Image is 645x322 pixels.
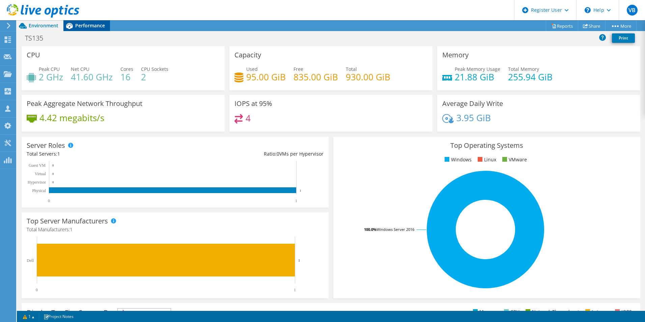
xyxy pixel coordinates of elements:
span: Free [293,66,303,72]
a: Print [612,33,635,43]
h4: 255.94 GiB [508,73,553,81]
span: Environment [29,22,58,29]
text: 0 [36,288,38,292]
li: Network Throughput [524,308,579,316]
text: 0 [52,164,54,167]
li: Windows [443,156,472,163]
span: Net CPU [71,66,89,72]
h1: TS135 [22,34,54,42]
h3: Peak Aggregate Network Throughput [27,100,142,107]
h4: 41.60 GHz [71,73,113,81]
span: Total Memory [508,66,539,72]
h4: 2 [141,73,168,81]
text: 1 [300,189,301,192]
span: Used [246,66,258,72]
a: 1 [18,312,39,321]
div: Ratio: VMs per Hypervisor [175,150,324,158]
span: Total [346,66,357,72]
h4: 4.42 megabits/s [39,114,104,122]
h4: 95.00 GiB [246,73,286,81]
h4: 16 [120,73,133,81]
h3: IOPS at 95% [234,100,272,107]
span: 1 [57,151,60,157]
text: Dell [27,258,34,263]
h4: 21.88 GiB [455,73,500,81]
h3: Memory [442,51,469,59]
h4: 835.00 GiB [293,73,338,81]
a: More [605,21,637,31]
li: Memory [471,308,498,316]
text: 1 [294,288,296,292]
li: IOPS [613,308,632,316]
span: Peak Memory Usage [455,66,500,72]
span: Peak CPU [39,66,60,72]
a: Project Notes [39,312,78,321]
text: 0 [52,172,54,176]
tspan: 100.0% [364,227,376,232]
h3: CPU [27,51,40,59]
text: Physical [32,188,46,193]
span: Performance [75,22,105,29]
div: Total Servers: [27,150,175,158]
h3: Top Operating Systems [338,142,635,149]
li: CPU [502,308,520,316]
text: 1 [295,198,297,203]
h4: 2 GHz [39,73,63,81]
li: Latency [584,308,609,316]
h3: Top Server Manufacturers [27,217,108,225]
text: 0 [52,181,54,184]
li: Linux [476,156,496,163]
h3: Average Daily Write [442,100,503,107]
text: Hypervisor [28,180,46,185]
span: 1 [70,226,73,233]
span: CPU Sockets [141,66,168,72]
text: 0 [48,198,50,203]
li: VMware [501,156,527,163]
span: Cores [120,66,133,72]
svg: \n [585,7,591,13]
h4: 3.95 GiB [456,114,491,122]
text: Virtual [35,171,46,176]
text: Guest VM [29,163,46,168]
span: VB [627,5,638,16]
h3: Capacity [234,51,261,59]
text: 1 [298,258,300,262]
h4: 930.00 GiB [346,73,390,81]
a: Reports [546,21,578,31]
h3: Server Roles [27,142,65,149]
a: Share [578,21,606,31]
h4: 4 [246,114,251,122]
h4: Total Manufacturers: [27,226,324,233]
span: IOPS [118,308,171,317]
tspan: Windows Server 2016 [376,227,414,232]
span: 0 [277,151,279,157]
